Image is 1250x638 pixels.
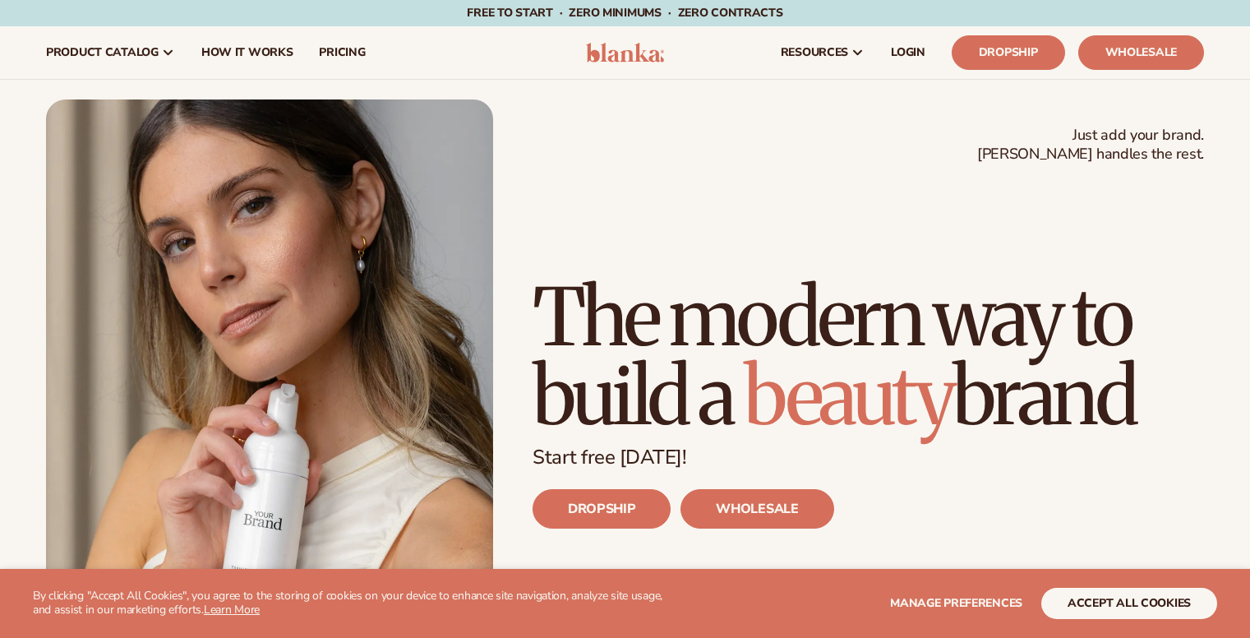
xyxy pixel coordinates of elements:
[952,35,1065,70] a: Dropship
[891,46,925,59] span: LOGIN
[786,562,911,598] p: 450+
[533,278,1204,436] h1: The modern way to build a brand
[201,46,293,59] span: How It Works
[533,562,617,598] p: 100K+
[878,26,939,79] a: LOGIN
[781,46,848,59] span: resources
[744,347,952,446] span: beauty
[890,595,1022,611] span: Manage preferences
[306,26,378,79] a: pricing
[680,489,833,529] a: WHOLESALE
[33,26,188,79] a: product catalog
[890,588,1022,619] button: Manage preferences
[33,589,681,617] p: By clicking "Accept All Cookies", you agree to the storing of cookies on your device to enhance s...
[586,43,664,62] img: logo
[467,5,782,21] span: Free to start · ZERO minimums · ZERO contracts
[319,46,365,59] span: pricing
[533,489,671,529] a: DROPSHIP
[46,46,159,59] span: product catalog
[768,26,878,79] a: resources
[1041,588,1217,619] button: accept all cookies
[533,446,1204,469] p: Start free [DATE]!
[650,562,754,598] p: 4.9
[188,26,307,79] a: How It Works
[1078,35,1204,70] a: Wholesale
[204,602,260,617] a: Learn More
[977,126,1204,164] span: Just add your brand. [PERSON_NAME] handles the rest.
